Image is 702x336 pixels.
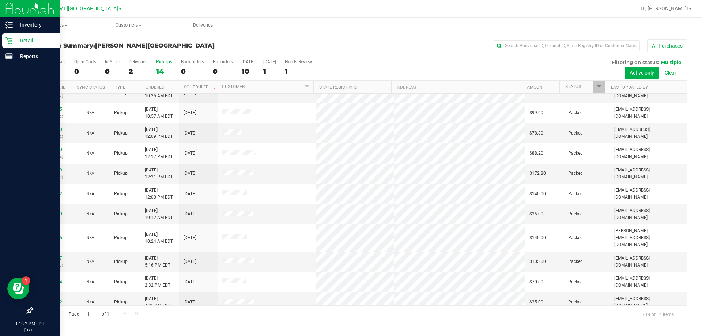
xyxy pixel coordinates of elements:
[647,39,687,52] button: All Purchases
[625,67,659,79] button: Active only
[145,275,170,289] span: [DATE] 2:32 PM EDT
[184,109,196,116] span: [DATE]
[213,59,233,64] div: Pre-orders
[184,150,196,157] span: [DATE]
[614,207,683,221] span: [EMAIL_ADDRESS][DOMAIN_NAME]
[114,130,128,137] span: Pickup
[145,231,173,245] span: [DATE] 10:24 AM EDT
[184,279,196,286] span: [DATE]
[7,278,29,299] iframe: Resource center
[42,127,62,132] a: 11812800
[565,84,581,89] a: Status
[529,130,543,137] span: $78.80
[28,5,118,12] span: [PERSON_NAME][GEOGRAPHIC_DATA]
[614,275,683,289] span: [EMAIL_ADDRESS][DOMAIN_NAME]
[184,170,196,177] span: [DATE]
[86,130,94,137] button: N/A
[391,81,521,94] th: Address
[13,36,57,45] p: Retail
[242,67,254,76] div: 10
[568,170,583,177] span: Packed
[145,167,173,181] span: [DATE] 12:31 PM EDT
[86,211,94,218] button: N/A
[612,59,659,65] span: Filtering on status:
[86,109,94,116] button: N/A
[129,67,147,76] div: 2
[86,299,94,306] button: N/A
[222,84,245,89] a: Customer
[242,59,254,64] div: [DATE]
[86,211,94,216] span: Not Applicable
[86,171,94,176] span: Not Applicable
[92,18,166,33] a: Customers
[114,279,128,286] span: Pickup
[145,126,173,140] span: [DATE] 12:09 PM EDT
[32,42,250,49] h3: Purchase Summary:
[86,110,94,115] span: Not Applicable
[95,42,215,49] span: [PERSON_NAME][GEOGRAPHIC_DATA]
[184,211,196,218] span: [DATE]
[614,167,683,181] span: [EMAIL_ADDRESS][DOMAIN_NAME]
[568,234,583,241] span: Packed
[529,150,543,157] span: $88.20
[146,85,165,90] a: Ordered
[77,85,105,90] a: Sync Status
[568,150,583,157] span: Packed
[3,327,57,333] p: [DATE]
[568,190,583,197] span: Packed
[86,259,94,264] span: Not Applicable
[86,150,94,157] button: N/A
[661,59,681,65] span: Multiple
[593,81,605,93] a: Filter
[213,67,233,76] div: 0
[42,107,62,112] a: 11812475
[301,81,313,93] a: Filter
[86,234,94,241] button: N/A
[114,109,128,116] span: Pickup
[42,191,62,196] a: 11812872
[156,67,172,76] div: 14
[22,276,30,285] iframe: Resource center unread badge
[614,126,683,140] span: [EMAIL_ADDRESS][DOMAIN_NAME]
[494,40,640,51] input: Search Purchase ID, Original ID, State Registry ID or Customer Name...
[614,146,683,160] span: [EMAIL_ADDRESS][DOMAIN_NAME]
[166,18,240,33] a: Deliveries
[42,167,62,173] a: 11813059
[184,190,196,197] span: [DATE]
[183,22,223,29] span: Deliveries
[184,299,196,306] span: [DATE]
[115,85,125,90] a: Type
[3,321,57,327] p: 01:22 PM EDT
[145,207,173,221] span: [DATE] 10:12 AM EDT
[114,150,128,157] span: Pickup
[568,299,583,306] span: Packed
[105,59,120,64] div: In Store
[568,109,583,116] span: Packed
[13,20,57,29] p: Inventory
[86,299,94,305] span: Not Applicable
[529,170,546,177] span: $172.80
[42,299,62,305] a: 11739212
[5,21,13,29] inline-svg: Inventory
[529,211,543,218] span: $35.00
[42,147,62,152] a: 11812980
[634,309,680,320] span: 1 - 14 of 14 items
[114,234,128,241] span: Pickup
[5,37,13,44] inline-svg: Retail
[86,190,94,197] button: N/A
[184,84,217,90] a: Scheduled
[263,59,276,64] div: [DATE]
[86,191,94,196] span: Not Applicable
[263,67,276,76] div: 1
[86,90,94,95] span: Not Applicable
[614,106,683,120] span: [EMAIL_ADDRESS][DOMAIN_NAME]
[86,131,94,136] span: Not Applicable
[114,170,128,177] span: Pickup
[285,67,312,76] div: 1
[86,170,94,177] button: N/A
[63,309,115,320] span: Page of 1
[145,255,170,269] span: [DATE] 5:16 PM EDT
[105,67,120,76] div: 0
[614,295,683,309] span: [EMAIL_ADDRESS][DOMAIN_NAME]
